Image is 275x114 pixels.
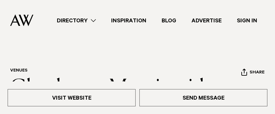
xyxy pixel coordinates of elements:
[10,78,214,98] a: Glasshouse Morningside
[241,68,265,78] button: Share
[139,89,267,106] a: Send Message
[229,16,265,25] a: Sign In
[250,70,265,76] span: Share
[10,14,33,26] img: Auckland Weddings Logo
[104,16,154,25] a: Inspiration
[49,16,104,25] a: Directory
[8,89,136,106] a: Visit Website
[184,16,229,25] a: Advertise
[10,68,28,73] a: Venues
[154,16,184,25] a: Blog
